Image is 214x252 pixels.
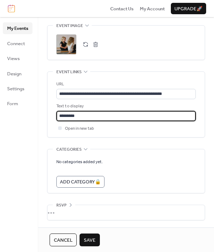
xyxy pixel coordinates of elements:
span: RSVP [56,202,67,209]
span: Settings [7,85,24,92]
span: Cancel [54,237,72,244]
span: Form [7,100,18,107]
button: Save [80,234,100,246]
span: Categories [56,146,82,153]
span: Upgrade 🚀 [174,5,203,12]
button: Upgrade🚀 [171,3,206,14]
img: logo [8,5,15,12]
span: Event links [56,69,82,76]
span: Event image [56,22,83,30]
span: Design [7,70,21,77]
button: Cancel [50,234,77,246]
div: URL [56,81,194,88]
a: Design [3,68,32,79]
span: My Events [7,25,28,32]
span: No categories added yet. [56,159,103,166]
span: Connect [7,40,25,47]
span: Save [84,237,96,244]
span: Open in new tab [65,125,94,132]
a: My Account [140,5,165,12]
div: Text to display [56,103,194,110]
a: Settings [3,83,32,94]
a: Views [3,53,32,64]
div: ; [56,34,76,54]
a: Contact Us [110,5,134,12]
a: Connect [3,38,32,49]
span: Views [7,55,20,62]
a: Form [3,98,32,109]
a: My Events [3,22,32,34]
div: ••• [47,205,205,220]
